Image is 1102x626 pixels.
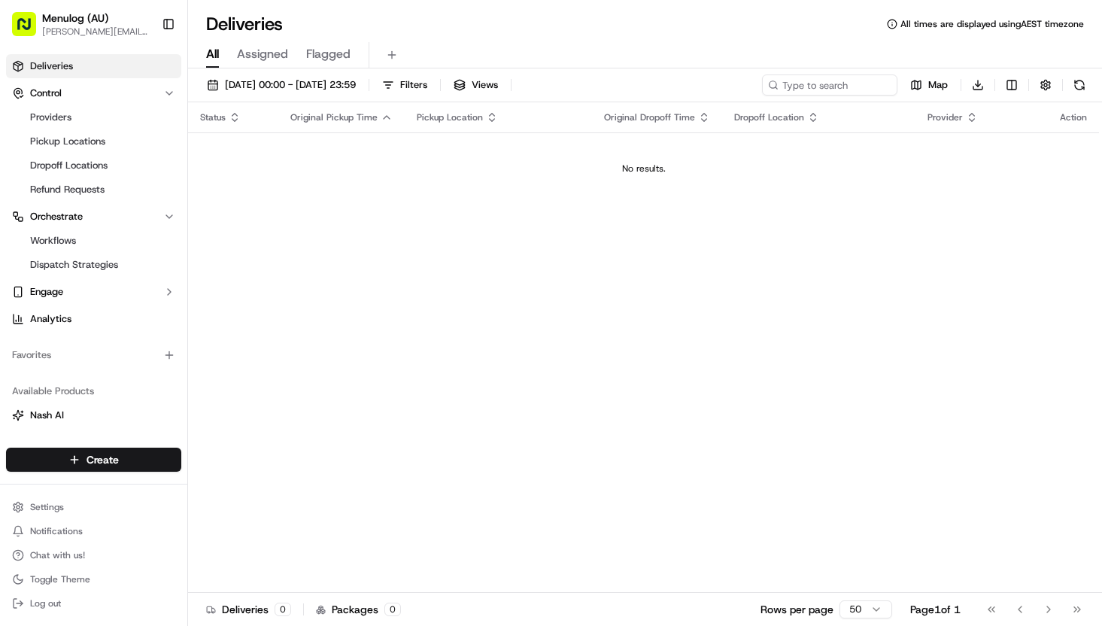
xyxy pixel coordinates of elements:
span: All [206,45,219,63]
span: Analytics [30,312,71,326]
a: Dispatch Strategies [24,254,163,275]
a: Dropoff Locations [24,155,163,176]
div: Deliveries [206,602,291,617]
div: Favorites [6,343,181,367]
button: Menulog (AU) [42,11,108,26]
span: Status [200,111,226,123]
span: Views [472,78,498,92]
span: Map [928,78,948,92]
div: We're available if you need us! [51,159,190,171]
div: Available Products [6,379,181,403]
div: 0 [275,603,291,616]
button: Settings [6,497,181,518]
button: Start new chat [256,148,274,166]
span: Provider [927,111,963,123]
a: Deliveries [6,54,181,78]
h1: Deliveries [206,12,283,36]
span: Workflows [30,234,76,248]
div: Packages [316,602,401,617]
div: Start new chat [51,144,247,159]
span: Flagged [306,45,351,63]
img: 1736555255976-a54dd68f-1ca7-489b-9aae-adbdc363a1c4 [15,144,42,171]
span: Notifications [30,525,83,537]
span: Original Pickup Time [290,111,378,123]
a: 💻API Documentation [121,212,247,239]
button: Control [6,81,181,105]
div: Page 1 of 1 [910,602,961,617]
img: Nash [15,15,45,45]
span: Engage [30,285,63,299]
span: Pylon [150,255,182,266]
span: Orchestrate [30,210,83,223]
span: Assigned [237,45,288,63]
span: Pickup Locations [30,135,105,148]
div: 💻 [127,220,139,232]
span: Chat with us! [30,549,85,561]
span: Settings [30,501,64,513]
span: Create [87,452,119,467]
input: Got a question? Start typing here... [39,97,271,113]
button: Nash AI [6,403,181,427]
span: Providers [30,111,71,124]
button: Create [6,448,181,472]
a: Powered byPylon [106,254,182,266]
button: [PERSON_NAME][EMAIL_ADDRESS][PERSON_NAME][DOMAIN_NAME] [42,26,150,38]
a: Providers [24,107,163,128]
div: 📗 [15,220,27,232]
span: Log out [30,597,61,609]
a: Refund Requests [24,179,163,200]
a: Pickup Locations [24,131,163,152]
button: Orchestrate [6,205,181,229]
div: 0 [384,603,401,616]
span: Nash AI [30,409,64,422]
button: Refresh [1069,74,1090,96]
button: Views [447,74,505,96]
a: Nash AI [12,409,175,422]
span: Original Dropoff Time [604,111,695,123]
p: Rows per page [760,602,833,617]
span: All times are displayed using AEST timezone [900,18,1084,30]
span: Pickup Location [417,111,483,123]
button: Filters [375,74,434,96]
button: Chat with us! [6,545,181,566]
button: Engage [6,280,181,304]
span: Toggle Theme [30,573,90,585]
p: Welcome 👋 [15,60,274,84]
button: Log out [6,593,181,614]
span: Refund Requests [30,183,105,196]
a: 📗Knowledge Base [9,212,121,239]
button: Menulog (AU)[PERSON_NAME][EMAIL_ADDRESS][PERSON_NAME][DOMAIN_NAME] [6,6,156,42]
span: Dropoff Locations [30,159,108,172]
button: Notifications [6,521,181,542]
input: Type to search [762,74,897,96]
span: Dispatch Strategies [30,258,118,272]
span: [DATE] 00:00 - [DATE] 23:59 [225,78,356,92]
button: Map [903,74,955,96]
button: Toggle Theme [6,569,181,590]
div: No results. [194,163,1093,175]
span: Dropoff Location [734,111,804,123]
span: Knowledge Base [30,218,115,233]
div: Action [1060,111,1087,123]
span: Filters [400,78,427,92]
a: Workflows [24,230,163,251]
span: Control [30,87,62,100]
button: [DATE] 00:00 - [DATE] 23:59 [200,74,363,96]
span: Deliveries [30,59,73,73]
span: API Documentation [142,218,241,233]
a: Analytics [6,307,181,331]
